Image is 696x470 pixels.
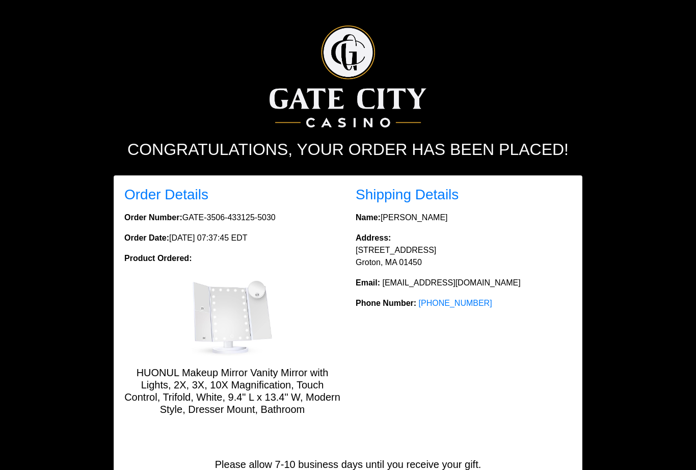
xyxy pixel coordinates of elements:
strong: Address: [356,233,391,242]
a: [PHONE_NUMBER] [419,299,492,307]
h5: HUONUL Makeup Mirror Vanity Mirror with Lights, 2X, 3X, 10X Magnification, Touch Control, Trifold... [124,367,340,415]
p: [PERSON_NAME] [356,212,572,224]
img: HUONUL Makeup Mirror Vanity Mirror with Lights, 2X, 3X, 10X Magnification, Touch Control, Trifold... [192,277,273,358]
img: Logo [270,25,426,127]
strong: Phone Number: [356,299,416,307]
strong: Email: [356,278,380,287]
strong: Name: [356,213,381,222]
strong: Order Date: [124,233,169,242]
strong: Product Ordered: [124,254,192,263]
p: [DATE] 07:37:45 EDT [124,232,340,244]
p: GATE-3506-433125-5030 [124,212,340,224]
strong: Order Number: [124,213,182,222]
p: [STREET_ADDRESS] Groton, MA 01450 [356,232,572,269]
p: [EMAIL_ADDRESS][DOMAIN_NAME] [356,277,572,289]
h3: Order Details [124,186,340,203]
h2: Congratulations, your order has been placed! [65,140,631,159]
h3: Shipping Details [356,186,572,203]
